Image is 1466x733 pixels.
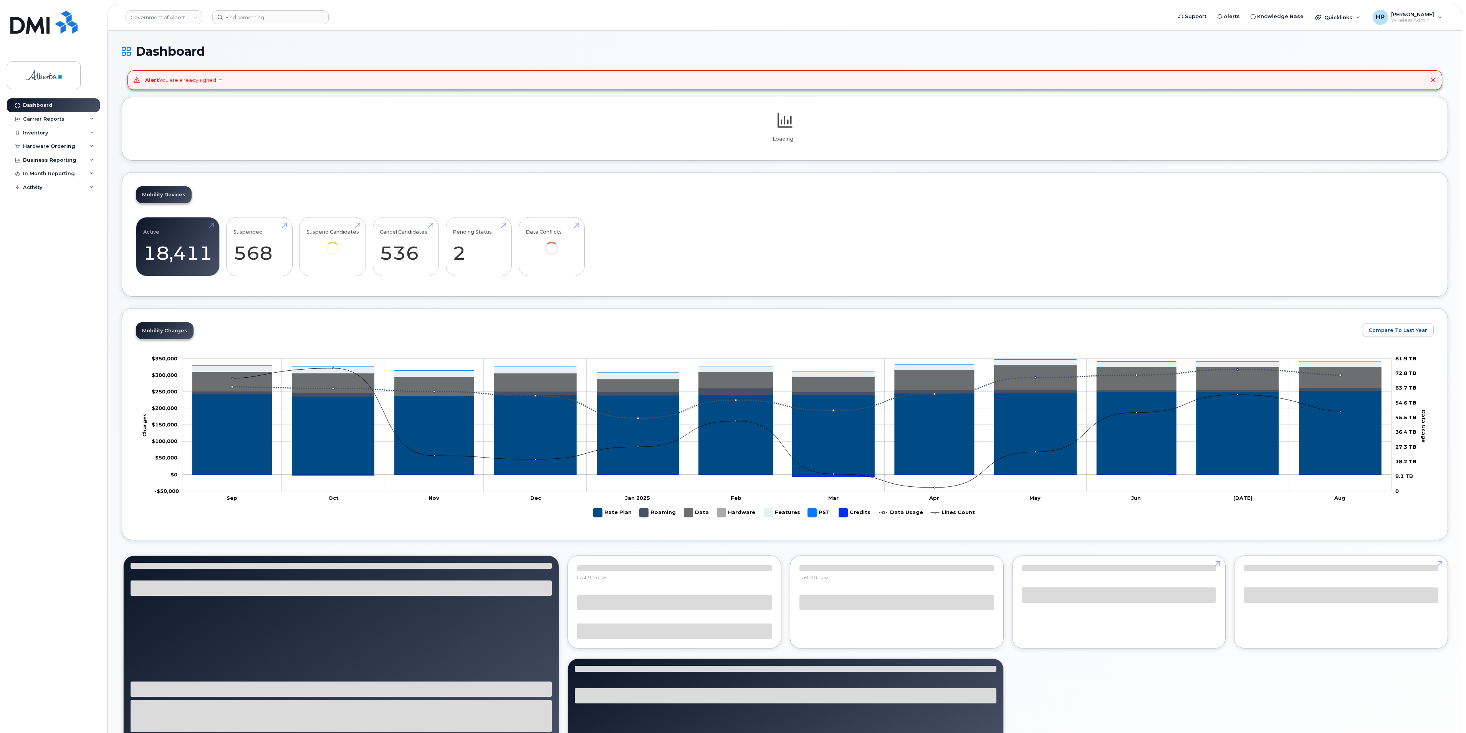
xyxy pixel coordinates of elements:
[526,221,577,265] a: Data Conflicts
[152,405,177,411] g: $0
[594,505,632,520] g: Rate Plan
[839,505,872,520] g: Credits
[152,355,177,362] tspan: $350,000
[808,505,831,520] g: PST
[684,505,710,520] g: Data
[717,505,756,520] g: Hardware
[1395,444,1416,450] tspan: 27.3 TB
[192,388,1381,396] g: Roaming
[731,495,741,501] tspan: Feb
[192,360,1381,379] g: Features
[154,488,179,494] g: $0
[152,388,177,395] g: $0
[929,495,939,501] tspan: Apr
[530,495,541,501] tspan: Dec
[152,438,177,444] g: $0
[152,372,177,378] tspan: $300,000
[227,495,237,501] tspan: Sep
[1395,458,1416,464] tspan: 18.2 TB
[136,186,192,203] a: Mobility Devices
[136,136,1434,143] p: Loading...
[143,221,212,272] a: Active 18,411
[122,45,1448,58] h1: Dashboard
[145,77,159,83] strong: Alert
[154,488,179,494] tspan: -$50,000
[931,505,975,520] g: Lines Count
[1395,370,1416,376] tspan: 72.8 TB
[1362,323,1434,337] button: Compare To Last Year
[764,505,800,520] g: Features
[192,365,1381,396] g: Data
[152,405,177,411] tspan: $200,000
[453,221,505,272] a: Pending Status 2
[1368,327,1427,334] span: Compare To Last Year
[141,413,147,437] tspan: Charges
[152,422,177,428] g: $0
[1421,410,1427,443] tspan: Data Usage
[1131,495,1141,501] tspan: Jun
[170,471,177,478] tspan: $0
[155,455,177,461] g: $0
[429,495,439,501] tspan: Nov
[233,221,285,272] a: Suspended 568
[1395,429,1416,435] tspan: 36.4 TB
[155,455,177,461] tspan: $50,000
[1029,495,1041,501] tspan: May
[640,505,677,520] g: Roaming
[594,505,975,520] g: Legend
[152,438,177,444] tspan: $100,000
[380,221,432,272] a: Cancel Candidates 536
[828,495,839,501] tspan: Mar
[879,505,923,520] g: Data Usage
[1395,385,1416,391] tspan: 63.7 TB
[625,495,650,501] tspan: Jan 2025
[1395,488,1399,494] tspan: 0
[152,372,177,378] g: $0
[1395,355,1416,362] tspan: 81.9 TB
[577,574,607,580] span: Last 90 days
[1233,495,1253,501] tspan: [DATE]
[306,221,359,265] a: Suspend Candidates
[192,391,1381,475] g: Rate Plan
[1395,473,1413,479] tspan: 9.1 TB
[145,76,223,84] div: You are already signed in.
[1334,495,1345,501] tspan: Aug
[799,574,829,580] span: Last 90 days
[152,355,177,362] g: $0
[136,322,194,339] a: Mobility Charges
[1395,414,1416,420] tspan: 45.5 TB
[152,388,177,395] tspan: $250,000
[1395,400,1416,406] tspan: 54.6 TB
[328,495,339,501] tspan: Oct
[152,422,177,428] tspan: $150,000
